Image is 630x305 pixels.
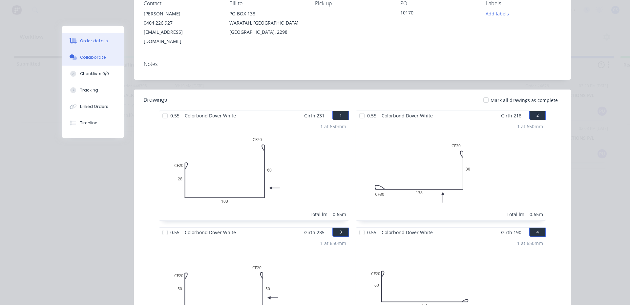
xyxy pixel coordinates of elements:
div: 1 at 650mm [517,123,543,130]
div: Total lm [507,211,524,218]
div: Contact [144,0,219,7]
div: Bill to [229,0,304,7]
div: [EMAIL_ADDRESS][DOMAIN_NAME] [144,28,219,46]
span: 0.55 [365,228,379,237]
button: 2 [529,111,546,120]
div: PO BOX 138 [229,9,304,18]
button: Checklists 0/0 [62,66,124,82]
div: PO [400,0,475,7]
div: 1 at 650mm [320,240,346,247]
div: Linked Orders [80,104,108,110]
div: Pick up [315,0,390,7]
span: Colorbond Dover White [182,228,239,237]
span: Girth 218 [501,111,521,120]
div: WARATAH, [GEOGRAPHIC_DATA], [GEOGRAPHIC_DATA], 2298 [229,18,304,37]
div: 1 at 650mm [320,123,346,130]
div: 10170 [400,9,475,18]
div: Collaborate [80,54,106,60]
div: 0404 226 927 [144,18,219,28]
div: Order details [80,38,108,44]
button: Tracking [62,82,124,98]
span: Girth 235 [304,228,325,237]
span: 0.55 [168,111,182,120]
span: 0.55 [168,228,182,237]
button: 1 [332,111,349,120]
button: Order details [62,33,124,49]
span: Mark all drawings as complete [491,97,558,104]
span: Colorbond Dover White [182,111,239,120]
div: 0CF30138CF20301 at 650mmTotal lm0.65m [356,120,546,220]
span: Girth 190 [501,228,521,237]
div: Total lm [310,211,327,218]
button: 4 [529,228,546,237]
div: PO BOX 138WARATAH, [GEOGRAPHIC_DATA], [GEOGRAPHIC_DATA], 2298 [229,9,304,37]
button: Collaborate [62,49,124,66]
span: Colorbond Dover White [379,111,435,120]
button: Linked Orders [62,98,124,115]
div: 1 at 650mm [517,240,543,247]
div: Tracking [80,87,98,93]
div: 0CF2028103CF20601 at 650mmTotal lm0.65m [159,120,349,220]
button: 3 [332,228,349,237]
button: Add labels [482,9,513,18]
span: Girth 231 [304,111,325,120]
div: 0.65m [530,211,543,218]
div: Drawings [144,96,167,104]
div: Notes [144,61,561,67]
div: [PERSON_NAME] [144,9,219,18]
div: [PERSON_NAME]0404 226 927[EMAIL_ADDRESS][DOMAIN_NAME] [144,9,219,46]
div: Checklists 0/0 [80,71,109,77]
div: Labels [486,0,561,7]
button: Timeline [62,115,124,131]
div: 0.65m [333,211,346,218]
span: Colorbond Dover White [379,228,435,237]
span: 0.55 [365,111,379,120]
div: Timeline [80,120,97,126]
